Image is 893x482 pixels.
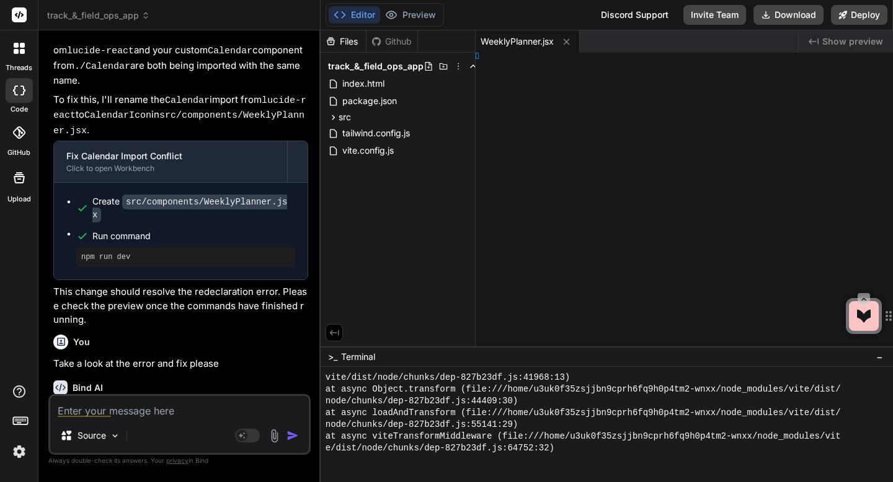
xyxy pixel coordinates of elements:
span: e/dist/node/chunks/dep-827b23df.js:64752:32) [326,442,554,454]
p: Source [78,429,106,442]
span: vite.config.js [341,143,395,158]
button: Deploy [831,5,887,25]
p: To fix this, I'll rename the import from to in . [53,93,308,139]
span: Run command [92,230,295,242]
img: icon [287,429,299,442]
div: Fix Calendar Import Conflict [66,150,275,162]
span: Show preview [822,35,883,48]
span: node/chunks/dep-827b23df.js:44409:30) [326,395,518,407]
span: at async Object.transform (file:///home/u3uk0f35zsjjbn9cprh6fq9h0p4tm2-wnxx/node_modules/vite/dist/ [326,383,841,395]
span: track_&_field_ops_app [328,60,424,72]
span: WeeklyPlanner.jsx [481,35,554,48]
button: Download [753,5,824,25]
div: Discord Support [593,5,676,25]
code: Calendar [165,95,210,106]
code: Calendar [208,46,252,56]
span: index.html [341,76,386,91]
p: Take a look at the error and fix please [53,357,308,371]
span: at async viteTransformMiddleware (file:///home/u3uk0f35zsjjbn9cprh6fq9h0p4tm2-wnxx/node_modules/vit [326,431,841,442]
label: code [11,104,28,115]
div: Create [92,195,295,221]
span: node/chunks/dep-827b23df.js:55141:29) [326,419,518,431]
code: ./Calendar [74,61,130,72]
label: Upload [7,194,31,204]
span: src [339,111,351,123]
span: − [876,351,883,363]
button: − [874,347,886,367]
button: Preview [380,6,441,24]
div: Files [321,35,366,48]
img: Pick Models [110,431,120,441]
div: Github [367,35,417,48]
p: Always double-check its answers. Your in Bind [48,455,311,467]
h6: You [73,336,90,348]
code: src/components/WeeklyPlanner.jsx [92,195,287,222]
div: Click to open Workbench [66,164,275,173]
code: CalendarIcon [84,110,151,121]
span: tailwind.config.js [341,126,411,141]
img: attachment [267,429,282,443]
img: settings [9,441,30,462]
p: This change should resolve the redeclaration error. Please check the preview once the commands ha... [53,285,308,327]
span: track_&_field_ops_app [47,9,150,22]
span: privacy [166,457,189,464]
code: Calendar [232,31,277,42]
button: Invite Team [683,5,746,25]
p: You're right, it looks like there's a naming conflict in . The icon from and your custom componen... [53,13,308,88]
button: Editor [329,6,380,24]
button: Fix Calendar Import ConflictClick to open Workbench [54,141,287,182]
code: src/components/WeeklyPlanner.jsx [53,15,306,42]
span: package.json [341,94,398,108]
label: threads [6,63,32,73]
span: >_ [328,351,337,363]
h6: Bind AI [73,382,103,394]
code: lucide-react [67,46,134,56]
span: Terminal [341,351,375,363]
span: at async loadAndTransform (file:///home/u3uk0f35zsjjbn9cprh6fq9h0p4tm2-wnxx/node_modules/vite/dist/ [326,407,841,419]
code: src/components/WeeklyPlanner.jsx [53,110,304,136]
pre: npm run dev [81,252,290,262]
label: GitHub [7,147,30,158]
span: vite/dist/node/chunks/dep-827b23df.js:41968:13) [326,372,570,383]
